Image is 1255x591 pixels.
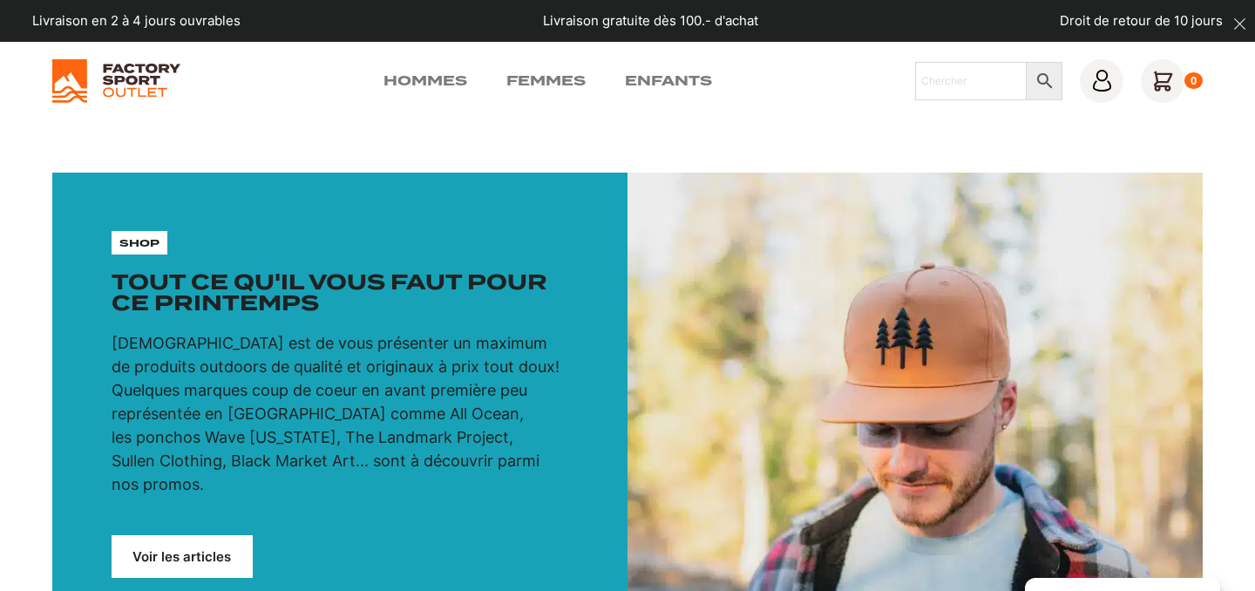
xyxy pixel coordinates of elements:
button: dismiss [1224,9,1255,39]
p: Livraison gratuite dès 100.- d'achat [543,11,758,31]
a: Voir les articles [112,535,253,578]
img: Factory Sport Outlet [52,59,180,103]
a: Femmes [506,71,586,92]
div: 0 [1184,72,1203,90]
p: shop [119,235,159,251]
p: Droit de retour de 10 jours [1060,11,1223,31]
a: Hommes [383,71,467,92]
input: Chercher [915,62,1028,100]
p: [DEMOGRAPHIC_DATA] est de vous présenter un maximum de produits outdoors de qualité et originaux ... [112,331,569,496]
p: Livraison en 2 à 4 jours ouvrables [32,11,241,31]
a: Enfants [625,71,712,92]
h1: Tout ce qu'il vous faut pour ce printemps [112,272,569,314]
